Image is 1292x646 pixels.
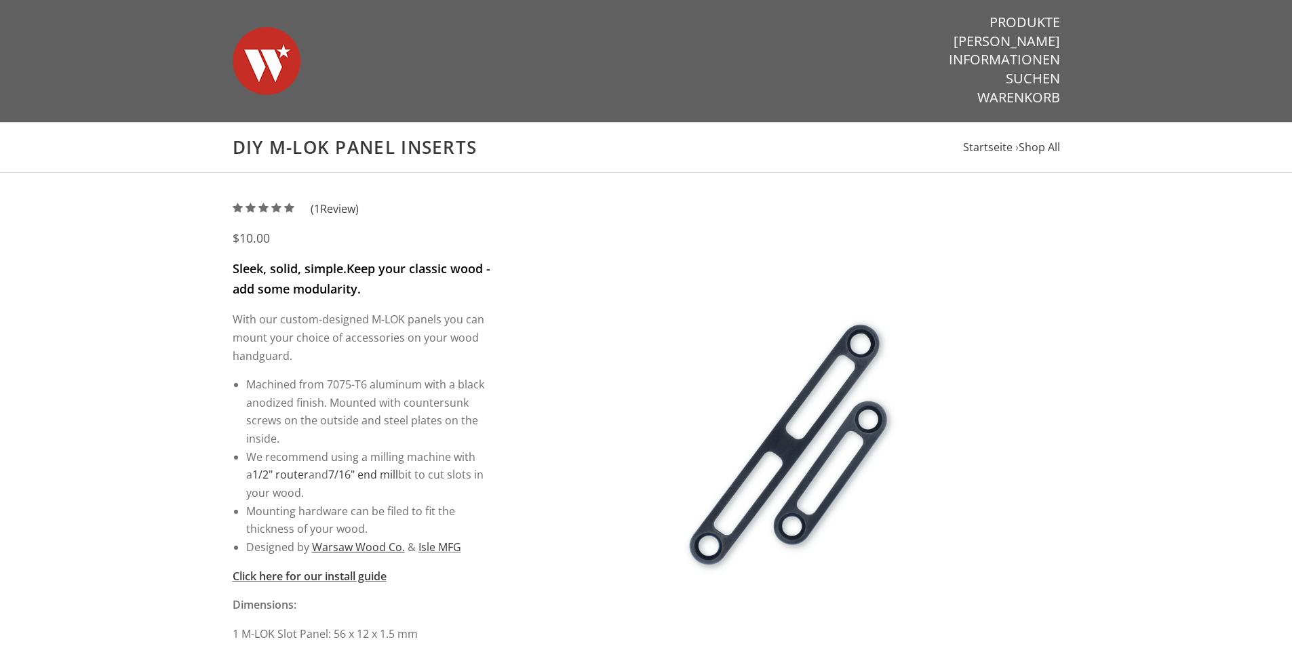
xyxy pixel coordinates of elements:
[949,51,1060,68] a: Informationen
[1015,138,1060,157] li: ›
[314,201,320,216] span: 1
[233,625,492,643] p: 1 M-LOK Slot Panel: 56 x 12 x 1.5 mm
[233,569,387,584] a: Click here for our install guide
[233,312,484,363] span: With our custom-designed M-LOK panels you can mount your choice of accessories on your wood handg...
[233,230,270,246] span: $10.00
[1019,140,1060,155] a: Shop All
[977,89,1060,106] a: Warenkorb
[233,260,347,277] strong: Sleek, solid, simple.
[246,502,492,538] li: Mounting hardware can be filed to fit the thickness of your wood.
[311,200,359,218] span: ( Review)
[233,14,300,108] img: Warsaw Wood Co.
[990,14,1060,31] a: Produkte
[954,33,1060,50] a: [PERSON_NAME]
[328,467,398,482] a: 7/16" end mill
[252,467,309,482] a: 1/2" router
[233,136,1060,159] h1: DIY M-LOK Panel Inserts
[418,540,461,554] a: Isle MFG
[246,538,492,557] li: Designed by &
[312,540,405,554] a: Warsaw Wood Co.
[233,201,359,216] a: (1Review)
[233,597,296,612] strong: Dimensions:
[963,140,1013,155] a: Startseite
[246,376,492,448] li: Machined from 7075-T6 aluminum with a black anodized finish. Mounted with countersunk screws on t...
[233,260,490,297] strong: Keep your classic wood - add some modularity.
[246,448,492,502] li: We recommend using a milling machine with a and bit to cut slots in your wood.
[1006,70,1060,87] a: Suchen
